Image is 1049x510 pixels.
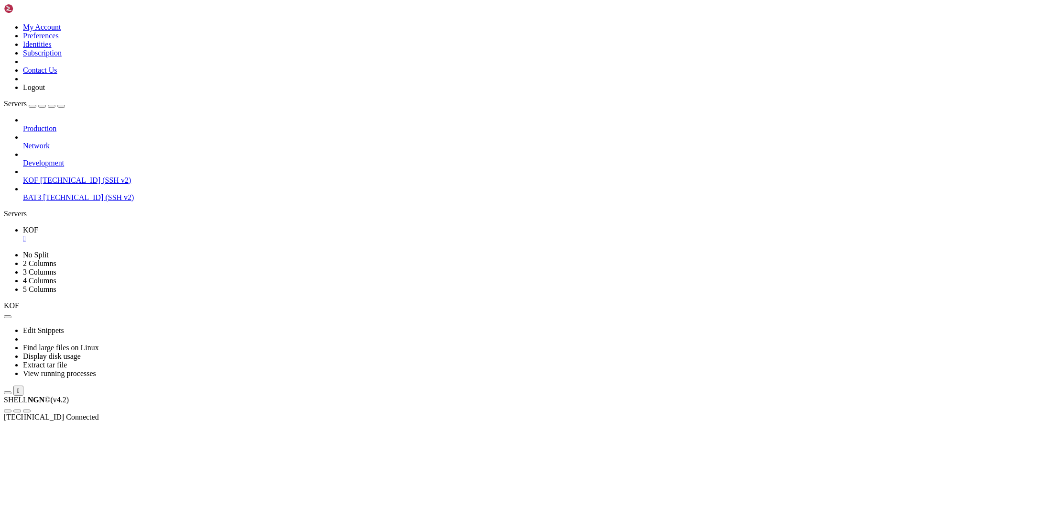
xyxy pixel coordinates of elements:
span: [TECHNICAL_ID] (SSH v2) [40,176,131,184]
a: 3 Columns [23,268,56,276]
a: Identities [23,40,52,48]
li: BAT3 [TECHNICAL_ID] (SSH v2) [23,185,1045,202]
a: Network [23,142,1045,150]
a: Edit Snippets [23,326,64,334]
span: Production [23,124,56,133]
button:  [13,386,23,396]
a: My Account [23,23,61,31]
a: Extract tar file [23,361,67,369]
a: KOF [23,226,1045,243]
a: 5 Columns [23,285,56,293]
span: Network [23,142,50,150]
a: Servers [4,100,65,108]
a: Logout [23,83,45,91]
a: KOF [TECHNICAL_ID] (SSH v2) [23,176,1045,185]
a: Find large files on Linux [23,344,99,352]
a: Development [23,159,1045,167]
a: BAT3 [TECHNICAL_ID] (SSH v2) [23,193,1045,202]
li: Network [23,133,1045,150]
span: KOF [23,176,38,184]
span: KOF [4,301,19,310]
a: 4 Columns [23,277,56,285]
li: Development [23,150,1045,167]
li: KOF [TECHNICAL_ID] (SSH v2) [23,167,1045,185]
li: Production [23,116,1045,133]
span: BAT3 [23,193,41,201]
a: Contact Us [23,66,57,74]
img: Shellngn [4,4,59,13]
a: View running processes [23,369,96,377]
a: Display disk usage [23,352,81,360]
div:  [17,387,20,394]
a:  [23,234,1045,243]
a: Production [23,124,1045,133]
span: Development [23,159,64,167]
a: Subscription [23,49,62,57]
div: Servers [4,210,1045,218]
a: No Split [23,251,49,259]
span: [TECHNICAL_ID] (SSH v2) [43,193,134,201]
a: Preferences [23,32,59,40]
a: 2 Columns [23,259,56,267]
span: Servers [4,100,27,108]
span: KOF [23,226,38,234]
